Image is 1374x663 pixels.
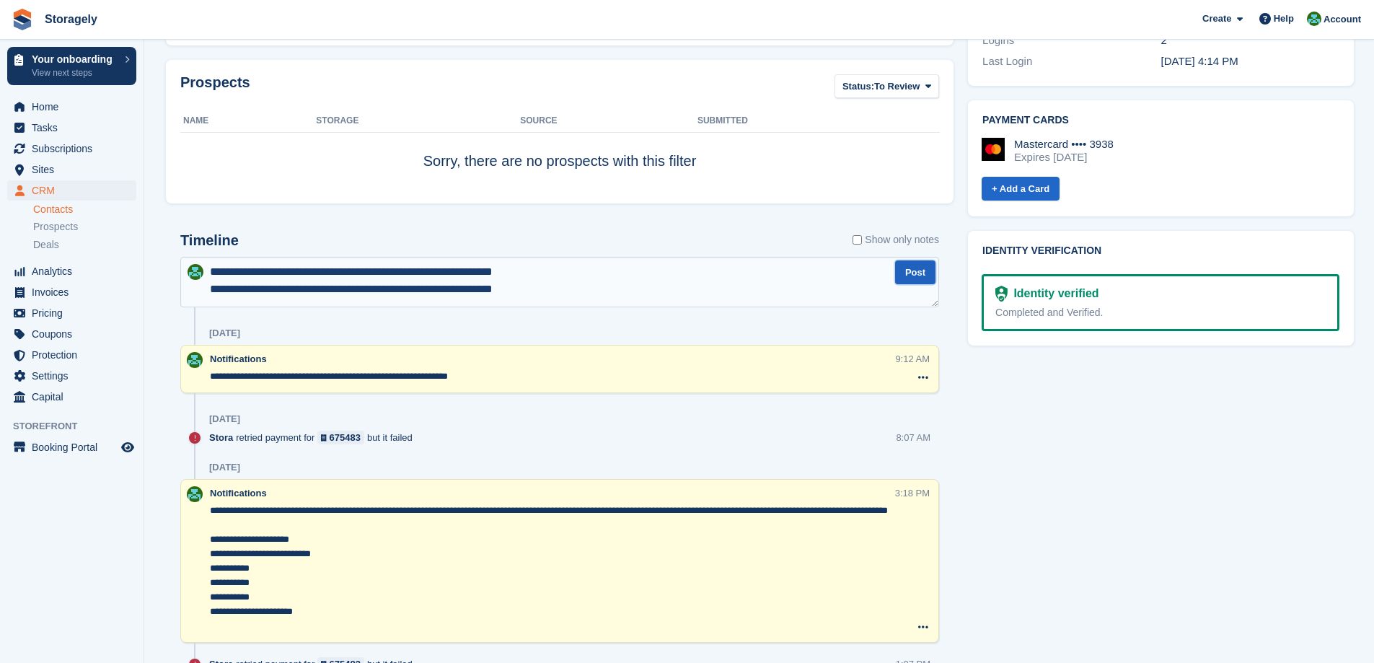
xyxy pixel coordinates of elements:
div: Identity verified [1008,285,1098,302]
img: Notifications [1307,12,1321,26]
span: Prospects [33,220,78,234]
a: Deals [33,237,136,253]
a: + Add a Card [982,177,1060,201]
span: Account [1324,12,1361,27]
h2: Identity verification [982,245,1339,257]
div: [DATE] [209,462,240,473]
img: Notifications [187,486,203,502]
span: Settings [32,366,118,386]
th: Source [520,110,697,133]
img: Identity Verification Ready [995,286,1008,302]
div: Expires [DATE] [1014,151,1114,164]
p: Your onboarding [32,54,118,64]
a: menu [7,282,136,302]
span: Analytics [32,261,118,281]
a: menu [7,387,136,407]
span: Notifications [210,488,267,499]
span: Invoices [32,282,118,302]
div: Logins [982,32,1161,49]
p: View next steps [32,66,118,79]
a: menu [7,180,136,201]
div: 2 [1161,32,1339,49]
img: Mastercard Logo [982,138,1005,161]
a: menu [7,139,136,159]
div: 9:12 AM [895,352,930,366]
span: Booking Portal [32,437,118,457]
h2: Timeline [180,232,239,249]
a: menu [7,261,136,281]
span: Pricing [32,303,118,323]
div: retried payment for but it failed [209,431,420,444]
img: stora-icon-8386f47178a22dfd0bd8f6a31ec36ba5ce8667c1dd55bd0f319d3a0aa187defe.svg [12,9,33,30]
a: menu [7,97,136,117]
a: Prospects [33,219,136,234]
a: menu [7,345,136,365]
button: Post [895,260,935,284]
div: Completed and Verified. [995,305,1326,320]
span: Coupons [32,324,118,344]
span: CRM [32,180,118,201]
div: 3:18 PM [895,486,930,500]
button: Status: To Review [834,74,939,98]
span: Stora [209,431,233,444]
span: Create [1202,12,1231,26]
span: To Review [874,79,920,94]
a: Preview store [119,439,136,456]
a: Storagely [39,7,103,31]
a: menu [7,324,136,344]
span: Help [1274,12,1294,26]
a: menu [7,303,136,323]
span: Sites [32,159,118,180]
div: [DATE] [209,328,240,339]
img: Notifications [188,264,203,280]
span: Deals [33,238,59,252]
label: Show only notes [853,232,939,247]
a: menu [7,118,136,138]
span: Sorry, there are no prospects with this filter [423,153,697,169]
div: Last Login [982,53,1161,70]
a: 675483 [317,431,364,444]
th: Name [180,110,316,133]
div: 675483 [330,431,361,444]
input: Show only notes [853,232,862,247]
th: Storage [316,110,520,133]
span: Status: [842,79,874,94]
div: [DATE] [209,413,240,425]
th: Submitted [697,110,939,133]
div: 8:07 AM [896,431,930,444]
div: Mastercard •••• 3938 [1014,138,1114,151]
a: Your onboarding View next steps [7,47,136,85]
h2: Prospects [180,74,250,101]
h2: Payment cards [982,115,1339,126]
a: menu [7,437,136,457]
time: 2025-06-30 15:14:48 UTC [1161,55,1238,67]
span: Home [32,97,118,117]
a: menu [7,366,136,386]
span: Subscriptions [32,139,118,159]
img: Notifications [187,352,203,368]
a: Contacts [33,203,136,216]
a: menu [7,159,136,180]
span: Notifications [210,354,267,364]
span: Storefront [13,419,144,434]
span: Tasks [32,118,118,138]
span: Protection [32,345,118,365]
span: Capital [32,387,118,407]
